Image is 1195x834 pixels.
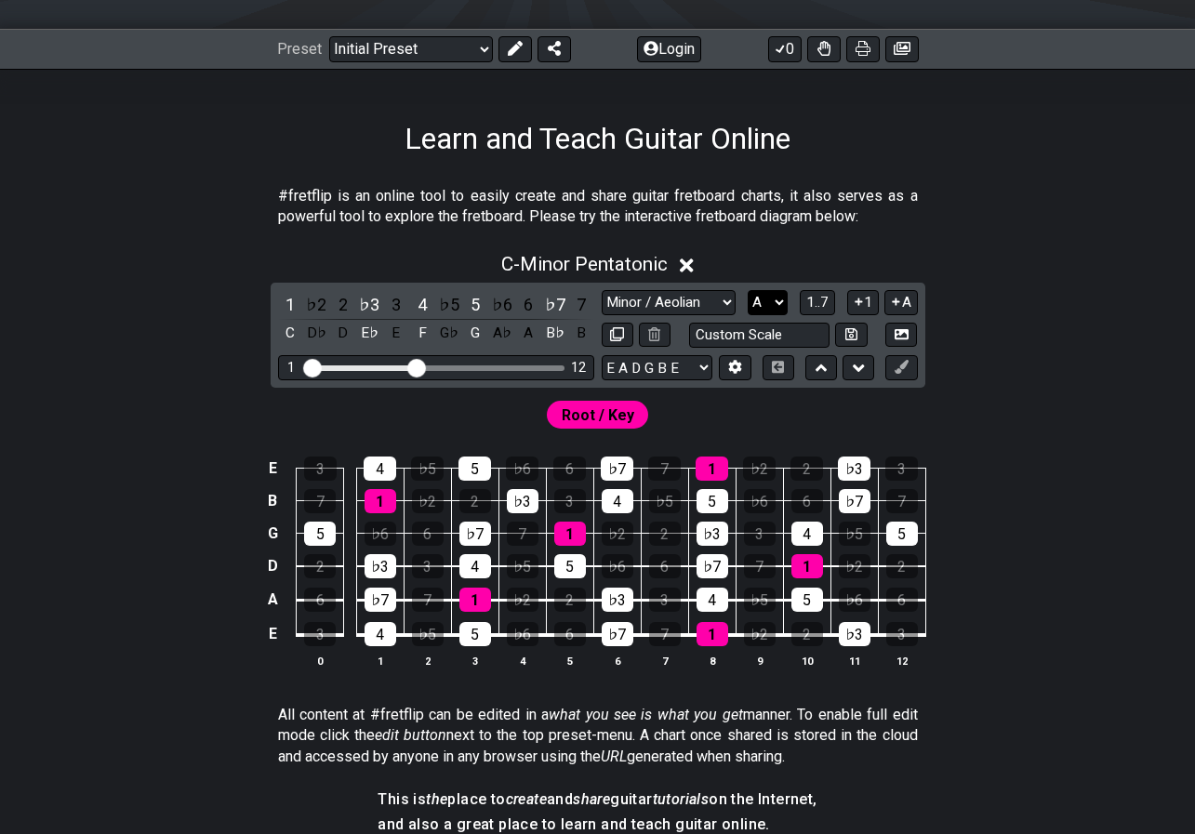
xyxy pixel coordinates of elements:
div: ♭5 [412,622,444,646]
div: toggle scale degree [516,292,540,317]
div: toggle pitch class [384,321,408,346]
th: 8 [688,651,736,670]
div: toggle pitch class [569,321,593,346]
div: 2 [304,554,336,578]
div: toggle pitch class [410,321,434,346]
span: C - Minor Pentatonic [501,253,668,275]
div: 2 [554,588,586,612]
select: Tuning [602,355,712,380]
div: ♭2 [412,489,444,513]
button: Login [637,36,701,62]
div: toggle scale degree [490,292,514,317]
div: 2 [649,522,681,546]
div: toggle scale degree [357,292,381,317]
div: ♭2 [507,588,538,612]
span: Preset [277,40,322,58]
th: 7 [641,651,688,670]
div: 4 [459,554,491,578]
div: ♭2 [744,622,776,646]
div: 6 [886,588,918,612]
div: 1 [365,489,396,513]
div: ♭3 [839,622,870,646]
div: 7 [648,457,681,481]
div: 4 [697,588,728,612]
th: 0 [297,651,344,670]
div: ♭6 [507,622,538,646]
div: 6 [412,522,444,546]
div: toggle scale degree [304,292,328,317]
div: ♭5 [744,588,776,612]
em: tutorials [653,790,710,808]
div: 3 [744,522,776,546]
button: Edit Preset [498,36,532,62]
div: 7 [412,588,444,612]
div: 1 [287,360,295,376]
div: 5 [697,489,728,513]
div: 3 [412,554,444,578]
th: 1 [356,651,404,670]
button: Create Image [885,323,917,348]
div: toggle scale degree [543,292,567,317]
h1: Learn and Teach Guitar Online [405,121,790,156]
th: 6 [593,651,641,670]
div: ♭6 [602,554,633,578]
button: Store user defined scale [835,323,867,348]
div: toggle pitch class [463,321,487,346]
div: ♭7 [839,489,870,513]
div: 1 [697,622,728,646]
div: 12 [571,360,586,376]
div: toggle pitch class [357,321,381,346]
div: 3 [886,622,918,646]
td: A [261,583,284,617]
div: 3 [304,622,336,646]
td: E [261,453,284,485]
div: 7 [649,622,681,646]
div: ♭6 [506,457,538,481]
div: 6 [791,489,823,513]
div: toggle scale degree [331,292,355,317]
div: 2 [790,457,823,481]
div: 7 [886,489,918,513]
button: A [884,290,917,315]
td: D [261,549,284,583]
span: 1..7 [806,294,829,311]
div: ♭2 [743,457,776,481]
div: 5 [458,457,491,481]
div: ♭7 [697,554,728,578]
em: edit button [375,726,446,744]
button: Print [846,36,880,62]
div: toggle scale degree [278,292,302,317]
div: toggle pitch class [331,321,355,346]
div: ♭7 [365,588,396,612]
span: First enable full edit mode to edit [562,402,634,429]
div: toggle scale degree [410,292,434,317]
div: 4 [602,489,633,513]
select: Preset [329,36,493,62]
div: ♭3 [697,522,728,546]
th: 9 [736,651,783,670]
div: 2 [886,554,918,578]
button: Share Preset [538,36,571,62]
div: 5 [459,622,491,646]
div: 6 [304,588,336,612]
div: 3 [304,457,337,481]
button: Toggle Dexterity for all fretkits [807,36,841,62]
h4: This is place to and guitar on the Internet, [378,789,817,810]
div: 5 [554,554,586,578]
p: #fretflip is an online tool to easily create and share guitar fretboard charts, it also serves as... [278,186,918,228]
div: toggle scale degree [437,292,461,317]
button: 0 [768,36,802,62]
div: toggle pitch class [543,321,567,346]
div: 7 [507,522,538,546]
div: 6 [554,622,586,646]
div: 7 [744,554,776,578]
div: ♭5 [839,522,870,546]
button: Create image [885,36,919,62]
th: 2 [404,651,451,670]
div: toggle pitch class [278,321,302,346]
div: 5 [791,588,823,612]
div: ♭3 [602,588,633,612]
div: ♭6 [839,588,870,612]
div: 1 [554,522,586,546]
em: create [506,790,547,808]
